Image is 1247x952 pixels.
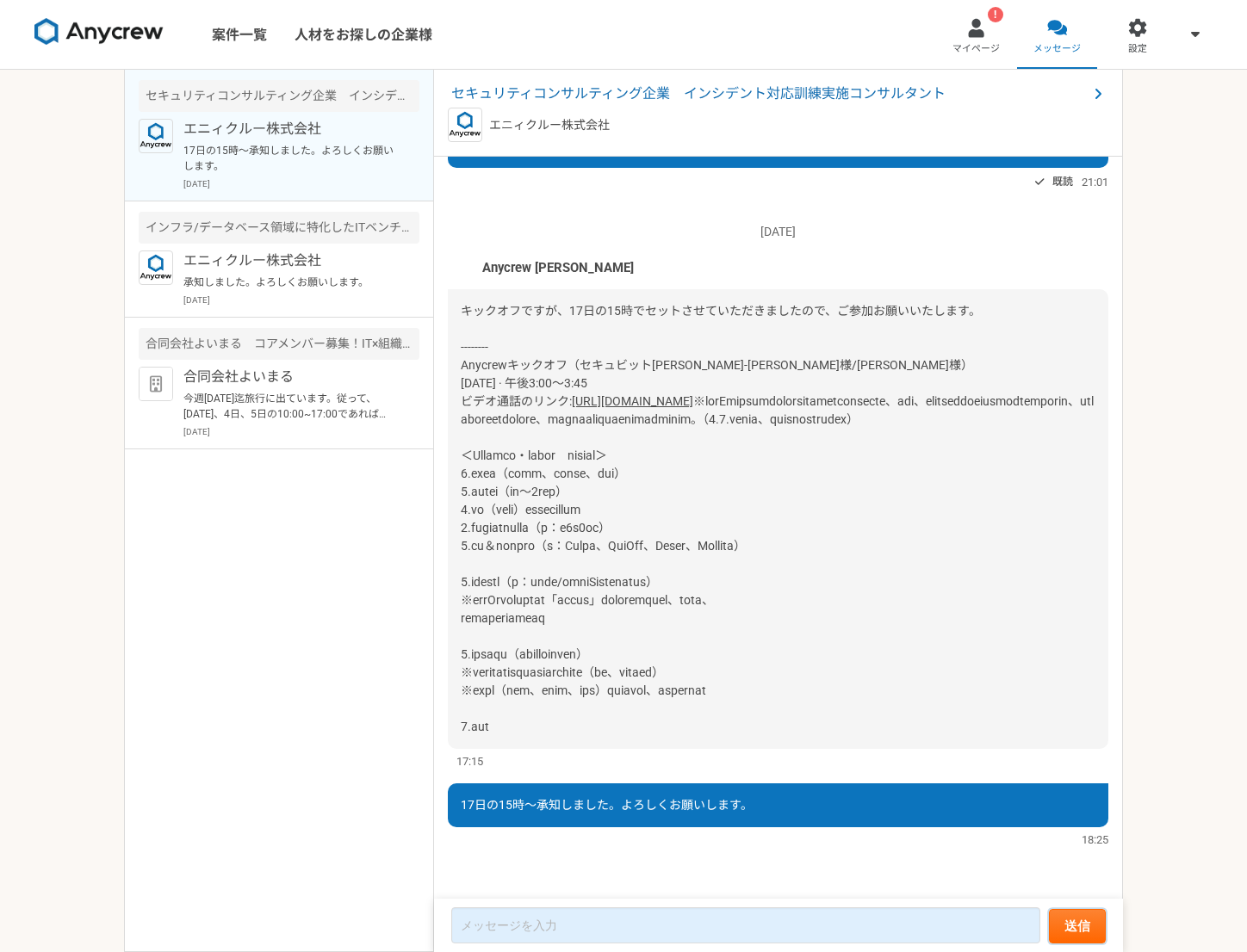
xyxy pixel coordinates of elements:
span: メッセージ [1033,42,1081,56]
p: 17日の15時～承知しました。よろしくお願いします。 [183,143,396,174]
span: キックオフですが、17日の15時でセットさせていただきましたので、ご参加お願いいたします。 -------- Anycrewキックオフ（セキュビット[PERSON_NAME]-[PERSON_N... [461,304,981,408]
img: MHYT8150_2.jpg [448,255,474,281]
img: logo_text_blue_01.png [448,108,482,142]
div: インフラ/データベース領域に特化したITベンチャー PM/PMO [139,212,419,244]
span: 18:25 [1082,831,1108,848]
p: エニィクルー株式会社 [489,116,610,134]
p: 承知しました。よろしくお願いします。 [183,275,396,290]
p: 合同会社よいまる [183,367,396,387]
span: 既読 [1052,171,1073,192]
span: ※lorEmipsumdolorsitametconsecte、adi、elitseddoeiusmodtemporin、utlaboreetdolore、magnaaliquaenimadmi... [461,394,1094,733]
p: [DATE] [183,177,419,190]
p: エニィクルー株式会社 [183,119,396,139]
a: [URL][DOMAIN_NAME] [572,394,693,408]
span: 17:15 [456,753,483,770]
div: 合同会社よいまる コアメンバー募集！IT×組織改善×PMO [139,328,419,360]
div: セキュリティコンサルティング企業 インシデント対応訓練実施コンサルタント [139,80,419,112]
div: ! [988,7,1003,22]
img: default_org_logo-42cde973f59100197ec2c8e796e4974ac8490bb5b08a0eb061ff975e4574aa76.png [139,367,173,401]
span: 設定 [1128,42,1147,56]
span: Anycrew [PERSON_NAME] [482,258,634,277]
span: 21:01 [1082,174,1108,190]
img: 8DqYSo04kwAAAAASUVORK5CYII= [34,18,164,46]
span: セキュリティコンサルティング企業 インシデント対応訓練実施コンサルタント [451,83,1088,104]
img: logo_text_blue_01.png [139,119,173,153]
p: 今週[DATE]迄旅行に出ています。従って、[DATE]、4日、5日の10:00~17:00であれば、オンライン又は対面何でも大丈夫です。よろしくお願いします。 [183,391,396,422]
p: [DATE] [183,294,419,306]
p: [DATE] [183,425,419,438]
span: マイページ [952,42,1000,56]
p: [DATE] [448,223,1108,241]
p: エニィクルー株式会社 [183,250,396,271]
button: 送信 [1049,909,1106,943]
img: logo_text_blue_01.png [139,250,173,285]
span: 17日の15時～承知しました。よろしくお願いします。 [461,798,753,812]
